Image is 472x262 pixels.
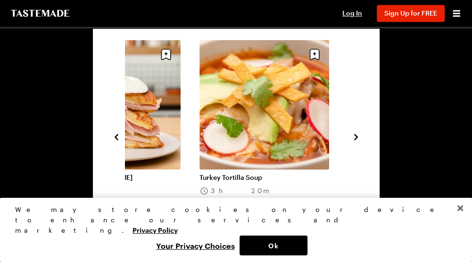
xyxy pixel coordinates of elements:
[112,130,121,142] button: navigate to previous item
[199,40,348,233] div: 5 / 8
[384,9,437,17] span: Sign Up for FREE
[15,204,449,255] div: Privacy
[306,45,323,63] button: Save recipe
[240,236,307,255] button: Ok
[15,204,449,236] div: We may store cookies on your device to enhance our services and marketing.
[377,5,445,22] button: Sign Up for FREE
[199,173,329,182] a: Turkey Tortilla Soup
[151,236,240,255] button: Your Privacy Choices
[333,8,371,18] button: Log In
[157,45,175,63] button: Save recipe
[132,225,178,234] a: More information about your privacy, opens in a new tab
[351,130,361,142] button: navigate to next item
[450,198,471,219] button: Close
[51,40,199,233] div: 4 / 8
[450,7,463,19] button: Open menu
[9,9,71,17] a: To Tastemade Home Page
[342,9,362,17] span: Log In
